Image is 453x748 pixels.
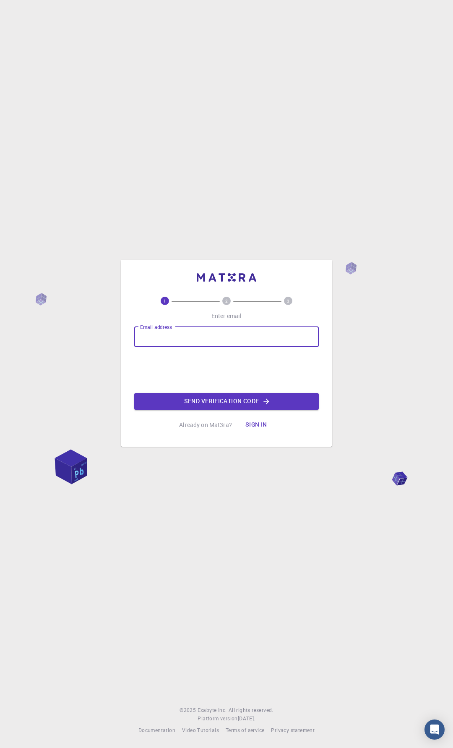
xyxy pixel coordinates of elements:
span: Exabyte Inc. [198,707,227,713]
span: Terms of service [226,727,264,733]
span: Documentation [138,727,175,733]
a: Terms of service [226,726,264,735]
text: 3 [287,298,289,304]
a: Documentation [138,726,175,735]
a: Video Tutorials [182,726,219,735]
button: Sign in [239,417,274,433]
a: [DATE]. [238,714,255,723]
span: Platform version [198,714,237,723]
span: [DATE] . [238,715,255,722]
div: Open Intercom Messenger [424,720,445,740]
a: Exabyte Inc. [198,706,227,714]
a: Privacy statement [271,726,315,735]
iframe: reCAPTCHA [163,354,290,386]
text: 1 [164,298,166,304]
p: Already on Mat3ra? [179,421,232,429]
p: Enter email [211,312,242,320]
label: Email address [140,324,172,331]
span: © 2025 [180,706,197,714]
span: Privacy statement [271,727,315,733]
span: Video Tutorials [182,727,219,733]
span: All rights reserved. [229,706,273,714]
text: 2 [225,298,228,304]
button: Send verification code [134,393,319,410]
